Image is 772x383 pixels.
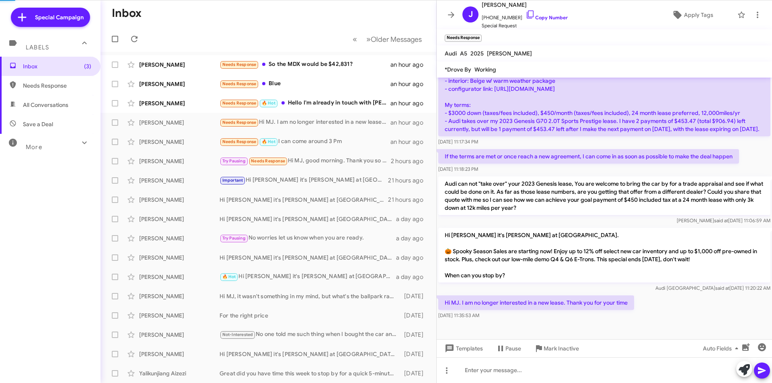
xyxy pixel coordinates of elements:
[470,50,484,57] span: 2025
[438,139,478,145] span: [DATE] 11:17:34 PM
[139,369,220,377] div: Yalikunjiang Aizezi
[139,119,220,127] div: [PERSON_NAME]
[348,31,362,47] button: Previous
[139,331,220,339] div: [PERSON_NAME]
[220,350,400,358] div: Hi [PERSON_NAME] it's [PERSON_NAME] at [GEOGRAPHIC_DATA]. 🎃 Spooky Season Sales are starting now!...
[396,234,430,242] div: a day ago
[400,292,430,300] div: [DATE]
[139,215,220,223] div: [PERSON_NAME]
[396,254,430,262] div: a day ago
[35,13,84,21] span: Special Campaign
[396,215,430,223] div: a day ago
[139,350,220,358] div: [PERSON_NAME]
[396,273,430,281] div: a day ago
[438,312,479,318] span: [DATE] 11:35:53 AM
[139,80,220,88] div: [PERSON_NAME]
[438,149,739,164] p: If the terms are met or once reach a new agreement, I can come in as soon as possible to make the...
[487,50,532,57] span: [PERSON_NAME]
[371,35,422,44] span: Older Messages
[651,8,733,22] button: Apply Tags
[139,196,220,204] div: [PERSON_NAME]
[489,341,528,356] button: Pause
[220,292,400,300] div: Hi MJ, it wasn't something in my mind, but what's the ballpark range you are thinking?
[505,341,521,356] span: Pause
[390,119,430,127] div: an hour ago
[684,8,713,22] span: Apply Tags
[438,295,634,310] p: Hi MJ. I am no longer interested in a new lease. Thank you for your time
[139,157,220,165] div: [PERSON_NAME]
[544,341,579,356] span: Mark Inactive
[251,158,285,164] span: Needs Response
[220,137,390,146] div: I can come around 3 Pm
[222,120,257,125] span: Needs Response
[655,285,770,291] span: Audi [GEOGRAPHIC_DATA] [DATE] 11:20:22 AM
[366,34,371,44] span: »
[703,341,741,356] span: Auto Fields
[222,332,253,337] span: Not-Interested
[262,100,275,106] span: 🔥 Hot
[220,176,388,185] div: Hi [PERSON_NAME] it's [PERSON_NAME] at [GEOGRAPHIC_DATA]. 🎃 Spooky Season Sales are starting now!...
[222,158,246,164] span: Try Pausing
[438,25,770,136] p: Hello MJ. The only thing that kept me from purchasing are the colors available and quality of inf...
[474,66,496,73] span: Working
[23,82,91,90] span: Needs Response
[220,98,390,108] div: Hello I'm already in touch with [PERSON_NAME]/[PERSON_NAME] and coming in [DATE]
[348,31,427,47] nav: Page navigation example
[139,311,220,320] div: [PERSON_NAME]
[220,254,396,262] div: Hi [PERSON_NAME] it's [PERSON_NAME] at [GEOGRAPHIC_DATA]. 🎃 Spooky Season Sales are starting now!...
[391,157,430,165] div: 2 hours ago
[23,120,53,128] span: Save a Deal
[139,138,220,146] div: [PERSON_NAME]
[26,44,49,51] span: Labels
[220,272,396,281] div: Hi [PERSON_NAME] it's [PERSON_NAME] at [GEOGRAPHIC_DATA]. 🎃 Spooky Season Sales are starting now!...
[388,176,430,184] div: 21 hours ago
[139,176,220,184] div: [PERSON_NAME]
[677,217,770,223] span: [PERSON_NAME] [DATE] 11:06:59 AM
[220,60,390,69] div: So the MDX would be $42,831?
[445,35,482,42] small: Needs Response
[460,50,467,57] span: A5
[222,62,257,67] span: Needs Response
[438,176,770,215] p: Audi can not "take over" your 2023 Genesis lease, You are welcome to bring the car by for a trade...
[262,139,275,144] span: 🔥 Hot
[438,166,478,172] span: [DATE] 11:18:23 PM
[220,118,390,127] div: Hi MJ. I am no longer interested in a new lease. Thank you for your time
[353,34,357,44] span: «
[222,139,257,144] span: Needs Response
[220,330,400,339] div: No one told me such thing when I bought the car and audi care package.
[526,14,568,20] a: Copy Number
[400,311,430,320] div: [DATE]
[482,10,568,22] span: [PHONE_NUMBER]
[714,217,728,223] span: said at
[26,143,42,151] span: More
[139,273,220,281] div: [PERSON_NAME]
[388,196,430,204] div: 21 hours ago
[220,196,388,204] div: Hi [PERSON_NAME] it's [PERSON_NAME] at [GEOGRAPHIC_DATA]. 🎃 Spooky Season Sales are starting now!...
[400,350,430,358] div: [DATE]
[139,61,220,69] div: [PERSON_NAME]
[23,101,68,109] span: All Conversations
[482,22,568,30] span: Special Request
[390,99,430,107] div: an hour ago
[222,274,236,279] span: 🔥 Hot
[390,61,430,69] div: an hour ago
[468,8,473,21] span: J
[139,254,220,262] div: [PERSON_NAME]
[696,341,748,356] button: Auto Fields
[390,138,430,146] div: an hour ago
[400,369,430,377] div: [DATE]
[361,31,427,47] button: Next
[443,341,483,356] span: Templates
[715,285,729,291] span: said at
[220,233,396,243] div: No worries let us know when you are ready.
[400,331,430,339] div: [DATE]
[139,99,220,107] div: [PERSON_NAME]
[112,7,142,20] h1: Inbox
[220,215,396,223] div: Hi [PERSON_NAME] it's [PERSON_NAME] at [GEOGRAPHIC_DATA]. 🎃 Spooky Season Sales are starting now!...
[222,81,257,86] span: Needs Response
[139,234,220,242] div: [PERSON_NAME]
[390,80,430,88] div: an hour ago
[11,8,90,27] a: Special Campaign
[445,66,471,73] span: *Drove By
[445,50,457,57] span: Audi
